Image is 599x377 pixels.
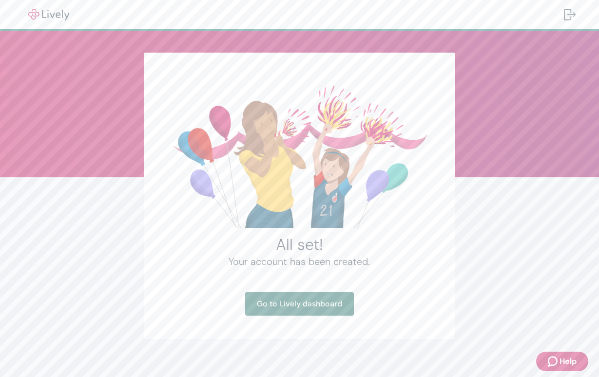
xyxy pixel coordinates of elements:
a: Go to Lively dashboard [245,292,354,316]
svg: Zendesk support icon [548,356,560,367]
h2: All set! [167,235,432,254]
img: Lively [21,9,76,20]
button: Zendesk support iconHelp [536,352,588,371]
span: Help [560,356,577,367]
h4: Your account has been created. [167,254,432,269]
button: Log out [556,3,583,26]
